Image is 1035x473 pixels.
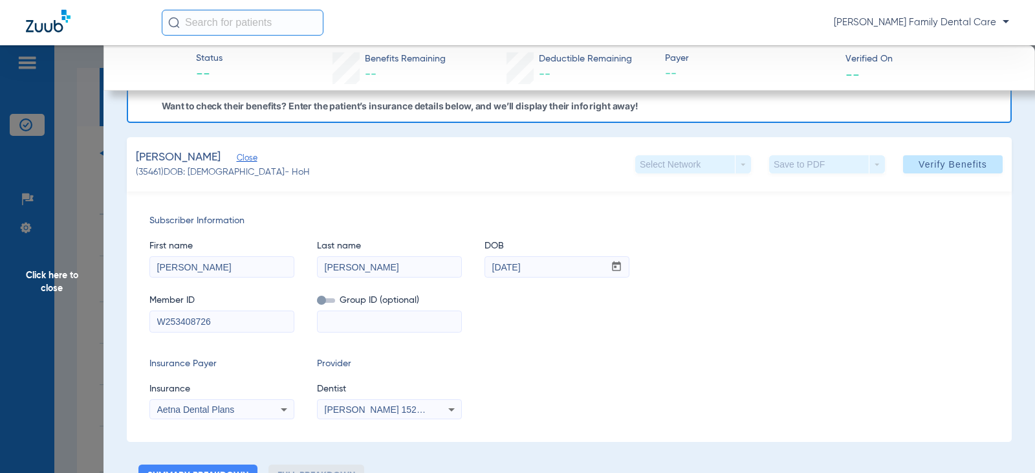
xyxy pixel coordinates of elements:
input: Search for patients [162,10,323,36]
span: -- [665,66,834,82]
span: Member ID [149,294,294,307]
span: DOB [485,239,629,253]
span: Benefits Remaining [365,52,446,66]
span: -- [845,67,860,81]
span: Status [196,52,223,65]
span: Last name [317,239,462,253]
span: Payer [665,52,834,65]
span: Dentist [317,382,462,396]
span: Subscriber Information [149,214,989,228]
span: Provider [317,357,462,371]
span: [PERSON_NAME] [136,149,221,166]
span: (35461) DOB: [DEMOGRAPHIC_DATA] - HoH [136,166,310,179]
span: Verified On [845,52,1014,66]
span: Group ID (optional) [317,294,462,307]
button: Verify Benefits [903,155,1003,173]
span: Insurance Payer [149,357,294,371]
span: First name [149,239,294,253]
img: Search Icon [168,17,180,28]
span: Close [237,153,248,166]
span: Aetna Dental Plans [157,404,235,415]
span: [PERSON_NAME] Family Dental Care [834,16,1009,29]
p: Want to check their benefits? Enter the patient’s insurance details below, and we’ll display thei... [162,100,638,111]
span: -- [196,66,223,84]
span: Insurance [149,382,294,396]
span: Verify Benefits [919,159,987,170]
span: -- [365,69,376,80]
span: Deductible Remaining [539,52,632,66]
span: [PERSON_NAME] 1528271889 [325,404,452,415]
span: -- [539,69,550,80]
img: Zuub Logo [26,10,71,32]
button: Open calendar [604,257,629,278]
